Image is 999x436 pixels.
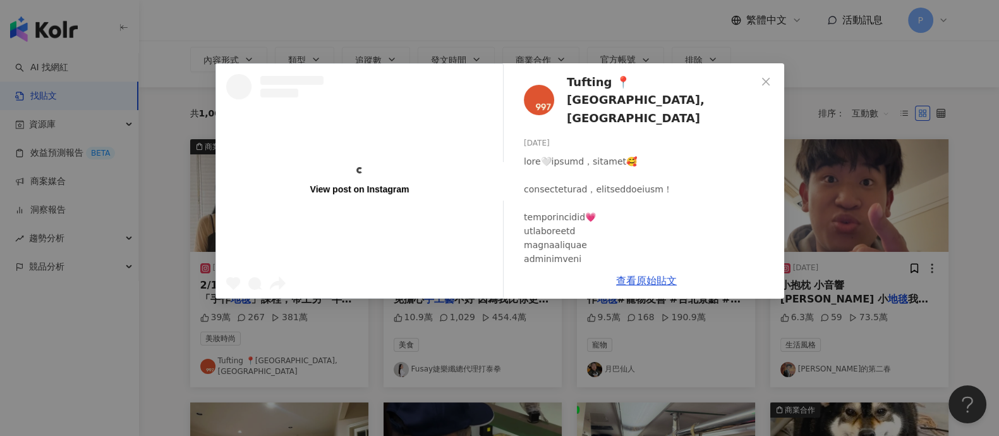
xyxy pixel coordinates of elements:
[524,73,756,127] a: KOL AvatarTufting 📍[GEOGRAPHIC_DATA], [GEOGRAPHIC_DATA]
[524,137,774,149] div: [DATE]
[216,64,503,298] a: View post on Instagram
[753,69,778,94] button: Close
[524,85,554,115] img: KOL Avatar
[310,184,409,195] div: View post on Instagram
[567,73,756,127] span: Tufting 📍[GEOGRAPHIC_DATA], [GEOGRAPHIC_DATA]
[616,275,677,287] a: 查看原始貼文
[761,77,771,87] span: close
